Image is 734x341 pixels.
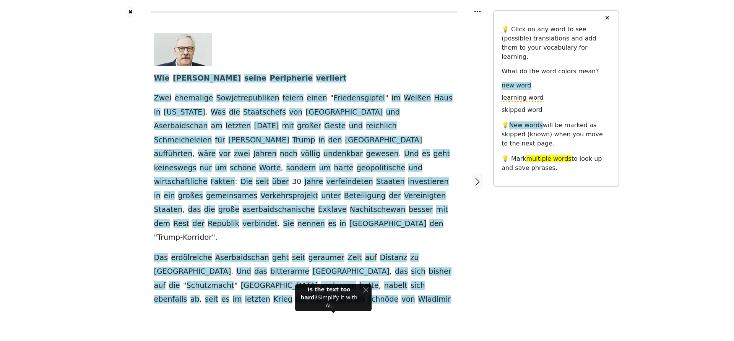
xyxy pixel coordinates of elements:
span: Worte [259,163,281,173]
span: und [408,163,422,173]
span: das [395,267,408,276]
span: [US_STATE] [164,108,205,117]
span: [DATE] [254,121,279,131]
span: sondern [286,163,316,173]
span: ebenfalls [154,295,187,304]
span: Staaten [154,205,183,215]
span: Was [211,108,226,117]
span: Staatschefs [243,108,286,117]
span: Vereinigten [404,191,446,201]
span: wirtschaftliche [154,177,208,187]
span: Die [240,177,253,187]
span: skipped word [502,106,542,114]
strong: Is the text too hard? [300,286,350,301]
span: von [289,108,302,117]
span: , [200,295,202,304]
span: die [169,281,180,291]
span: " [330,94,334,103]
span: besser [409,205,433,215]
span: gemeinsames [206,191,257,201]
span: in [154,108,161,117]
span: . [399,149,401,159]
span: Sowjetrepubliken [216,94,279,103]
span: das [254,267,267,276]
a: ✖ [127,6,134,18]
span: multiple words [526,155,572,162]
span: erdölreiche [171,253,212,263]
span: und [386,108,400,117]
span: Weißen [404,94,431,103]
span: ". [212,233,218,242]
span: der [192,219,205,229]
span: um [319,163,331,173]
span: feiern [283,94,304,103]
div: Simplify it with AI. [298,286,360,310]
span: Friedensgipfel [334,94,385,103]
span: bisher [429,267,451,276]
span: verbindet [242,219,278,229]
span: im [233,295,242,304]
span: noch [280,149,298,159]
span: auf [154,281,166,291]
span: großer [297,121,321,131]
span: verlassen [321,281,356,291]
span: Haus [434,94,452,103]
span: aserbaidschanische [242,205,315,215]
span: einen [307,94,327,103]
span: [GEOGRAPHIC_DATA] [154,267,231,276]
span: ein [164,191,175,201]
span: großes [178,191,203,201]
span: die [204,205,215,215]
span: vor [219,149,231,159]
span: Zeit [348,253,362,263]
span: letzten [245,295,270,304]
span: den [429,219,443,229]
button: ✕ [600,11,614,25]
span: [PERSON_NAME] [228,136,289,145]
span: New words [509,121,543,129]
span: es [328,219,336,229]
span: verfeindeten [326,177,373,187]
span: Aserbaidschan [154,121,208,131]
span: Fakten [211,177,235,187]
span: 30 [292,177,301,187]
span: . [278,219,280,229]
span: Schmeicheleien [154,136,212,145]
span: " [385,94,388,103]
span: geht [433,149,450,159]
span: hatte [359,281,379,291]
span: über [272,177,289,187]
span: Aserbaidschan [215,253,269,263]
button: Close [363,286,369,294]
span: [GEOGRAPHIC_DATA] [241,281,318,291]
span: gewesen [366,149,398,159]
span: . [205,108,208,117]
span: seine [244,74,266,83]
span: mit [282,121,294,131]
span: seit [205,295,218,304]
span: Nachitschewan [350,205,406,215]
span: zwei [234,149,250,159]
span: , [390,267,392,276]
span: reichlich [366,121,397,131]
span: ehemalige [175,94,213,103]
span: Krieg [273,295,292,304]
span: schnöde [368,295,399,304]
span: Verkehrsprojekt [260,191,318,201]
span: unter [321,191,341,201]
span: Peripherie [270,74,313,83]
span: Staaten [376,177,405,187]
span: in [339,219,346,229]
span: nur [200,163,212,173]
span: sich [411,281,425,291]
span: [GEOGRAPHIC_DATA] [306,108,383,117]
span: Sie [283,219,294,229]
span: Geste [324,121,346,131]
span: Exklave [318,205,347,215]
span: Distanz [380,253,408,263]
p: 💡 Mark to look up and save phrases. [502,154,611,173]
span: investieren [408,177,449,187]
span: der [389,191,401,201]
span: Zwei [154,94,172,103]
span: , [182,205,185,215]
